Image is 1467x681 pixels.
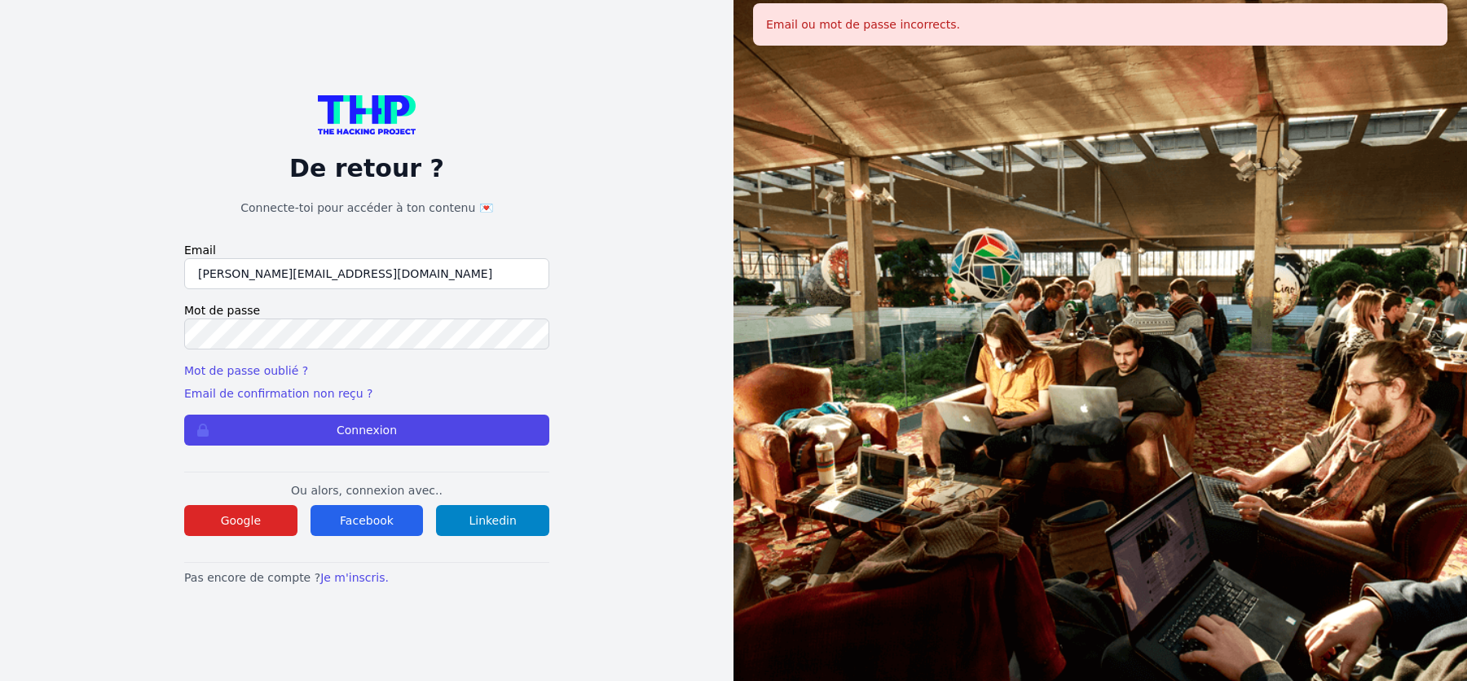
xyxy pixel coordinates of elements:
[320,571,389,584] a: Je m'inscris.
[184,505,297,536] button: Google
[318,95,416,134] img: logo
[184,415,549,446] button: Connexion
[436,505,549,536] button: Linkedin
[184,569,549,586] p: Pas encore de compte ?
[184,364,308,377] a: Mot de passe oublié ?
[184,200,549,216] h1: Connecte-toi pour accéder à ton contenu 💌
[184,387,372,400] a: Email de confirmation non reçu ?
[184,154,549,183] p: De retour ?
[184,242,549,258] label: Email
[184,482,549,499] p: Ou alors, connexion avec..
[753,3,1447,46] div: Email ou mot de passe incorrects.
[184,258,549,289] input: Email
[311,505,424,536] button: Facebook
[184,302,549,319] label: Mot de passe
